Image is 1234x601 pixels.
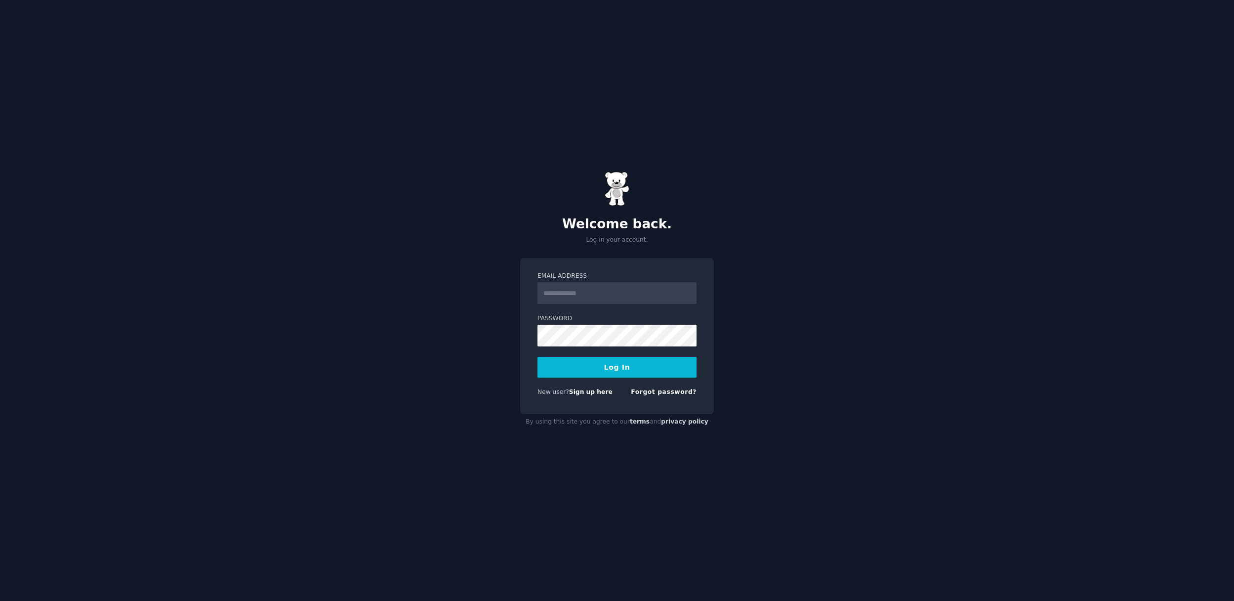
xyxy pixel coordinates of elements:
a: terms [630,418,650,425]
label: Password [537,314,697,323]
a: privacy policy [661,418,708,425]
label: Email Address [537,272,697,281]
a: Forgot password? [631,388,697,395]
h2: Welcome back. [520,216,714,232]
span: New user? [537,388,569,395]
button: Log In [537,357,697,378]
img: Gummy Bear [605,172,629,206]
p: Log in your account. [520,236,714,245]
a: Sign up here [569,388,613,395]
div: By using this site you agree to our and [520,414,714,430]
